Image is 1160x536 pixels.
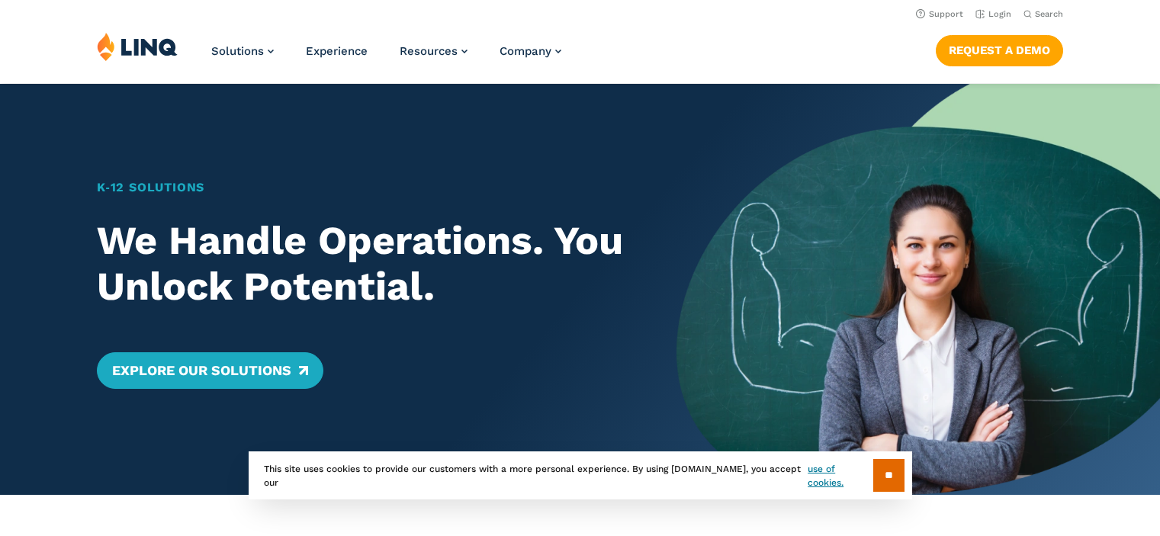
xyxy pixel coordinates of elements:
a: Experience [306,44,368,58]
button: Open Search Bar [1023,8,1063,20]
a: Support [916,9,963,19]
img: Home Banner [676,84,1160,495]
span: Solutions [211,44,264,58]
span: Search [1035,9,1063,19]
a: Solutions [211,44,274,58]
a: Company [500,44,561,58]
img: LINQ | K‑12 Software [97,32,178,61]
a: use of cookies. [808,462,872,489]
span: Company [500,44,551,58]
nav: Primary Navigation [211,32,561,82]
a: Login [975,9,1011,19]
a: Request a Demo [936,35,1063,66]
nav: Button Navigation [936,32,1063,66]
span: Resources [400,44,458,58]
a: Resources [400,44,468,58]
a: Explore Our Solutions [97,352,323,389]
h2: We Handle Operations. You Unlock Potential. [97,218,630,310]
div: This site uses cookies to provide our customers with a more personal experience. By using [DOMAIN... [249,451,912,499]
h1: K‑12 Solutions [97,178,630,197]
